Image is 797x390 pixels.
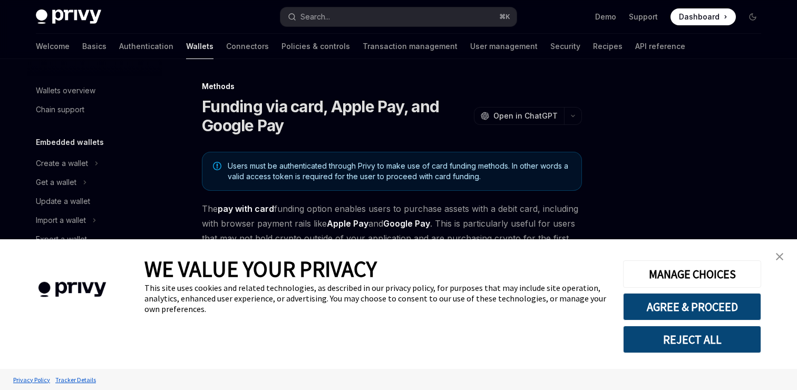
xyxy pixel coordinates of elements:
a: close banner [769,246,790,267]
div: Export a wallet [36,233,87,246]
a: Export a wallet [27,230,162,249]
a: Welcome [36,34,70,59]
a: Dashboard [670,8,736,25]
a: Chain support [27,100,162,119]
div: Get a wallet [36,176,76,189]
span: The funding option enables users to purchase assets with a debit card, including with browser pay... [202,201,582,260]
h5: Embedded wallets [36,136,104,149]
div: Update a wallet [36,195,90,208]
button: Open in ChatGPT [474,107,564,125]
a: Authentication [119,34,173,59]
a: Basics [82,34,106,59]
a: Update a wallet [27,192,162,211]
strong: Apple Pay [327,218,368,229]
strong: Google Pay [383,218,430,229]
div: Create a wallet [36,157,88,170]
div: Import a wallet [36,214,86,227]
a: Wallets overview [27,81,162,100]
span: WE VALUE YOUR PRIVACY [144,255,377,282]
span: ⌘ K [499,13,510,21]
div: Wallets overview [36,84,95,97]
a: Support [629,12,658,22]
a: Policies & controls [281,34,350,59]
span: Dashboard [679,12,720,22]
div: Methods [202,81,582,92]
a: Privacy Policy [11,370,53,389]
a: User management [470,34,538,59]
div: This site uses cookies and related technologies, as described in our privacy policy, for purposes... [144,282,607,314]
a: Connectors [226,34,269,59]
span: Users must be authenticated through Privy to make use of card funding methods. In other words a v... [228,161,571,182]
span: Open in ChatGPT [493,111,558,121]
a: Tracker Details [53,370,99,389]
img: company logo [16,267,129,313]
img: dark logo [36,9,101,24]
strong: pay with card [218,203,274,214]
button: Search...⌘K [280,7,517,26]
div: Search... [300,11,330,23]
button: MANAGE CHOICES [623,260,761,288]
a: API reference [635,34,685,59]
img: close banner [776,253,783,260]
svg: Note [213,162,221,170]
a: Transaction management [363,34,458,59]
button: AGREE & PROCEED [623,293,761,320]
h1: Funding via card, Apple Pay, and Google Pay [202,97,470,135]
a: Recipes [593,34,623,59]
button: Toggle dark mode [744,8,761,25]
button: REJECT ALL [623,326,761,353]
a: Security [550,34,580,59]
a: Wallets [186,34,213,59]
div: Chain support [36,103,84,116]
a: Demo [595,12,616,22]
